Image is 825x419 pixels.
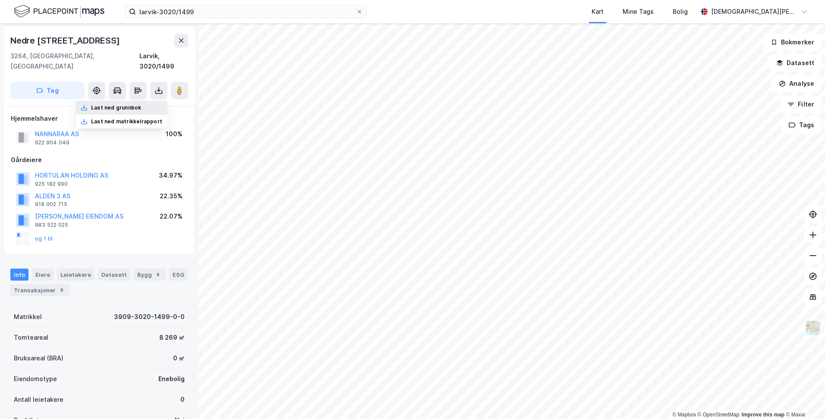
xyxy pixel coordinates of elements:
[32,269,54,281] div: Eiere
[10,34,122,47] div: Nedre [STREET_ADDRESS]
[771,75,822,92] button: Analyse
[57,286,66,294] div: 8
[11,155,188,165] div: Gårdeiere
[98,269,130,281] div: Datasett
[35,139,69,146] div: 922 904 049
[173,353,185,363] div: 0 ㎡
[698,412,740,418] a: OpenStreetMap
[14,353,63,363] div: Bruksareal (BRA)
[91,104,141,111] div: Last ned grunnbok
[10,51,139,72] div: 3264, [GEOGRAPHIC_DATA], [GEOGRAPHIC_DATA]
[782,378,825,419] div: Kontrollprogram for chat
[114,312,185,322] div: 3909-3020-1499-0-0
[166,129,183,139] div: 100%
[623,6,654,17] div: Mine Tags
[592,6,604,17] div: Kart
[780,96,822,113] button: Filter
[14,312,42,322] div: Matrikkel
[14,4,104,19] img: logo.f888ab2527a4732fd821a326f86c7f29.svg
[160,191,183,201] div: 22.35%
[158,374,185,384] div: Enebolig
[159,170,183,181] div: 34.97%
[742,412,784,418] a: Improve this map
[139,51,188,72] div: Larvik, 3020/1499
[769,54,822,72] button: Datasett
[10,284,69,296] div: Transaksjoner
[673,6,688,17] div: Bolig
[160,211,183,222] div: 22.07%
[35,181,68,188] div: 925 182 990
[154,270,162,279] div: 4
[672,412,696,418] a: Mapbox
[10,82,85,99] button: Tag
[57,269,94,281] div: Leietakere
[35,201,67,208] div: 918 002 715
[711,6,797,17] div: [DEMOGRAPHIC_DATA][PERSON_NAME]
[805,320,821,336] img: Z
[14,394,63,405] div: Antall leietakere
[91,118,162,125] div: Last ned matrikkelrapport
[159,332,185,343] div: 8 269 ㎡
[136,5,356,18] input: Søk på adresse, matrikkel, gårdeiere, leietakere eller personer
[14,332,48,343] div: Tomteareal
[781,116,822,134] button: Tags
[169,269,188,281] div: ESG
[782,378,825,419] iframe: Chat Widget
[11,113,188,124] div: Hjemmelshaver
[134,269,166,281] div: Bygg
[763,34,822,51] button: Bokmerker
[180,394,185,405] div: 0
[14,374,57,384] div: Eiendomstype
[35,222,68,228] div: 983 522 025
[10,269,28,281] div: Info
